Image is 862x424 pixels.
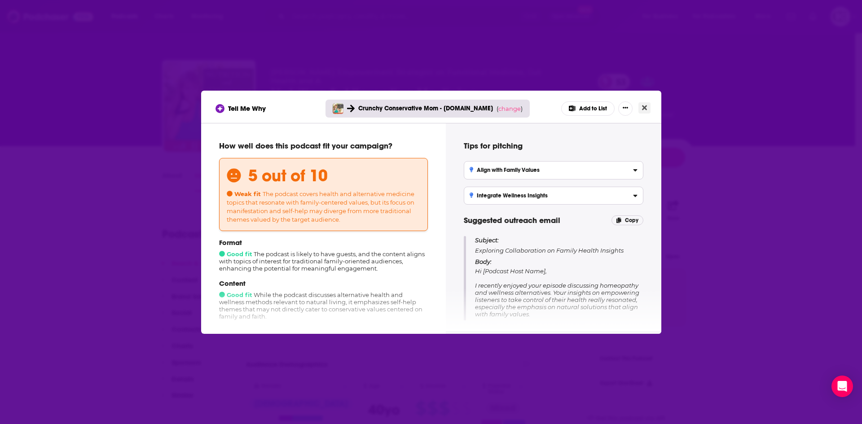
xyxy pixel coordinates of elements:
h4: Tips for pitching [464,141,643,151]
img: tell me why sparkle [217,105,223,112]
button: Close [638,102,651,114]
span: Tell Me Why [228,104,266,113]
img: Nutrition & Alternative Medicine [333,103,343,114]
h3: 5 out of 10 [248,166,328,186]
span: Body: [475,258,492,265]
p: Content [219,279,428,288]
div: The podcast is likely to have guests, and the content aligns with topics of interest for traditio... [219,238,428,272]
span: Subject: [475,236,499,244]
span: ( ) [497,105,523,112]
button: Add to List [561,101,615,116]
span: Good fit [219,250,252,258]
span: Crunchy Conservative Mom - [DOMAIN_NAME] [358,105,493,112]
span: Weak fit [227,190,261,197]
span: Copy [625,217,638,223]
span: Good fit [219,291,252,298]
p: How well does this podcast fit your campaign? [219,141,428,151]
span: Suggested outreach email [464,215,560,225]
p: Exploring Collaboration on Family Health Insights [475,236,643,254]
h3: Align with Family Values [470,167,540,173]
span: change [498,105,521,112]
button: Show More Button [618,101,633,116]
div: Open Intercom Messenger [831,376,853,397]
div: While the podcast discusses alternative health and wellness methods relevant to natural living, i... [219,279,428,320]
p: Format [219,238,428,247]
span: The podcast covers health and alternative medicine topics that resonate with family-centered valu... [227,190,414,223]
h3: Integrate Wellness Insights [470,192,548,199]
